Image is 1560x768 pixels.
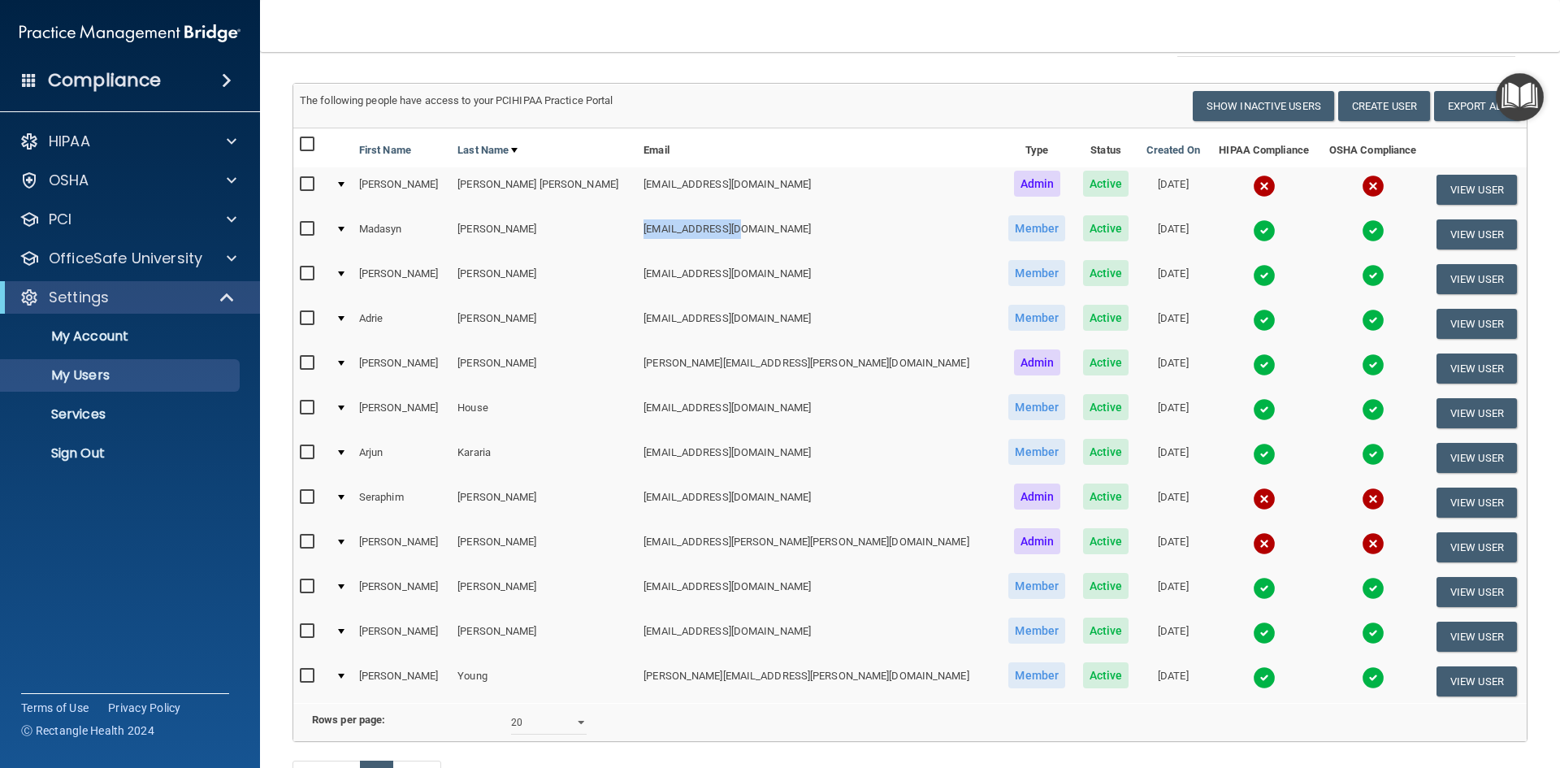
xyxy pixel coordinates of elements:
[353,346,451,391] td: [PERSON_NAME]
[1253,532,1276,555] img: cross.ca9f0e7f.svg
[637,570,999,614] td: [EMAIL_ADDRESS][DOMAIN_NAME]
[1137,614,1209,659] td: [DATE]
[1083,260,1129,286] span: Active
[1436,622,1517,652] button: View User
[1137,391,1209,436] td: [DATE]
[312,714,385,726] b: Rows per page:
[451,614,637,659] td: [PERSON_NAME]
[19,210,236,229] a: PCI
[451,346,637,391] td: [PERSON_NAME]
[1137,525,1209,570] td: [DATE]
[49,288,109,307] p: Settings
[359,141,411,160] a: First Name
[451,659,637,703] td: Young
[353,659,451,703] td: [PERSON_NAME]
[1083,394,1129,420] span: Active
[451,167,637,212] td: [PERSON_NAME] [PERSON_NAME]
[1338,91,1430,121] button: Create User
[1253,577,1276,600] img: tick.e7d51cea.svg
[1008,662,1065,688] span: Member
[999,128,1074,167] th: Type
[1436,398,1517,428] button: View User
[1436,264,1517,294] button: View User
[1074,128,1137,167] th: Status
[451,570,637,614] td: [PERSON_NAME]
[1008,260,1065,286] span: Member
[637,391,999,436] td: [EMAIL_ADDRESS][DOMAIN_NAME]
[1146,141,1200,160] a: Created On
[353,391,451,436] td: [PERSON_NAME]
[49,132,90,151] p: HIPAA
[1434,91,1520,121] a: Export All
[48,69,161,92] h4: Compliance
[451,525,637,570] td: [PERSON_NAME]
[451,391,637,436] td: House
[353,436,451,480] td: Arjun
[637,212,999,257] td: [EMAIL_ADDRESS][DOMAIN_NAME]
[1253,622,1276,644] img: tick.e7d51cea.svg
[11,406,232,423] p: Services
[1362,622,1384,644] img: tick.e7d51cea.svg
[1496,73,1544,121] button: Open Resource Center
[451,436,637,480] td: Kararia
[1362,443,1384,466] img: tick.e7d51cea.svg
[19,17,240,50] img: PMB logo
[1362,577,1384,600] img: tick.e7d51cea.svg
[1137,436,1209,480] td: [DATE]
[451,257,637,302] td: [PERSON_NAME]
[1319,128,1426,167] th: OSHA Compliance
[1008,305,1065,331] span: Member
[1008,573,1065,599] span: Member
[1137,167,1209,212] td: [DATE]
[1436,309,1517,339] button: View User
[1253,666,1276,689] img: tick.e7d51cea.svg
[1083,305,1129,331] span: Active
[1083,171,1129,197] span: Active
[1083,662,1129,688] span: Active
[19,132,236,151] a: HIPAA
[1137,659,1209,703] td: [DATE]
[637,302,999,346] td: [EMAIL_ADDRESS][DOMAIN_NAME]
[637,614,999,659] td: [EMAIL_ADDRESS][DOMAIN_NAME]
[1083,349,1129,375] span: Active
[1083,528,1129,554] span: Active
[1436,443,1517,473] button: View User
[49,210,71,229] p: PCI
[1014,484,1061,510] span: Admin
[1253,354,1276,376] img: tick.e7d51cea.svg
[457,141,518,160] a: Last Name
[1008,618,1065,644] span: Member
[1436,219,1517,249] button: View User
[1362,219,1384,242] img: tick.e7d51cea.svg
[1253,309,1276,332] img: tick.e7d51cea.svg
[49,249,202,268] p: OfficeSafe University
[451,212,637,257] td: [PERSON_NAME]
[1362,264,1384,287] img: tick.e7d51cea.svg
[19,249,236,268] a: OfficeSafe University
[1436,488,1517,518] button: View User
[1253,443,1276,466] img: tick.e7d51cea.svg
[49,171,89,190] p: OSHA
[1137,257,1209,302] td: [DATE]
[1209,128,1319,167] th: HIPAA Compliance
[1083,215,1129,241] span: Active
[353,525,451,570] td: [PERSON_NAME]
[353,570,451,614] td: [PERSON_NAME]
[1362,309,1384,332] img: tick.e7d51cea.svg
[1436,666,1517,696] button: View User
[353,302,451,346] td: Adrie
[1436,577,1517,607] button: View User
[11,445,232,462] p: Sign Out
[1436,175,1517,205] button: View User
[1253,264,1276,287] img: tick.e7d51cea.svg
[1008,215,1065,241] span: Member
[1137,212,1209,257] td: [DATE]
[21,722,154,739] span: Ⓒ Rectangle Health 2024
[1362,532,1384,555] img: cross.ca9f0e7f.svg
[1137,346,1209,391] td: [DATE]
[451,480,637,525] td: [PERSON_NAME]
[637,167,999,212] td: [EMAIL_ADDRESS][DOMAIN_NAME]
[1083,439,1129,465] span: Active
[353,212,451,257] td: Madasyn
[19,288,236,307] a: Settings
